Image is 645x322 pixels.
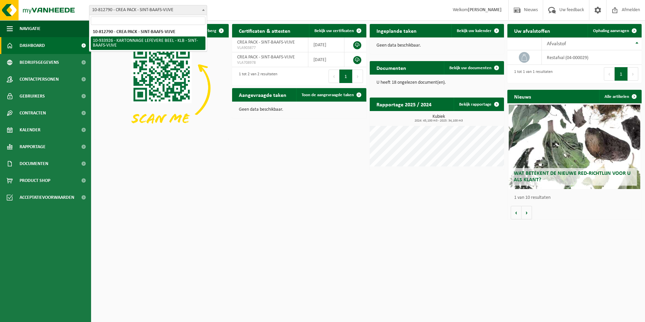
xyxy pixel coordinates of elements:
[514,195,638,200] p: 1 van 10 resultaten
[20,54,59,71] span: Bedrijfsgegevens
[20,138,46,155] span: Rapportage
[314,29,354,33] span: Bekijk uw certificaten
[507,90,538,103] h2: Nieuws
[588,24,641,37] a: Ophaling aanvragen
[232,88,293,101] h2: Aangevraagde taken
[235,69,277,84] div: 1 tot 2 van 2 resultaten
[547,41,566,47] span: Afvalstof
[196,24,228,37] button: Verberg
[507,24,557,37] h2: Uw afvalstoffen
[599,90,641,103] a: Alle artikelen
[20,71,59,88] span: Contactpersonen
[373,114,504,123] h3: Kubiek
[522,206,532,219] button: Volgende
[232,24,297,37] h2: Certificaten & attesten
[339,70,353,83] button: 1
[20,105,46,122] span: Contracten
[444,61,503,75] a: Bekijk uw documenten
[511,66,553,81] div: 1 tot 1 van 1 resultaten
[91,28,205,36] li: 10-812790 - CREA PACK - SINT-BAAFS-VIJVE
[457,29,492,33] span: Bekijk uw kalender
[94,37,229,138] img: Download de VHEPlus App
[370,24,423,37] h2: Ingeplande taken
[353,70,363,83] button: Next
[91,36,205,50] li: 10-933926 - KARTONNAGE LEFEVERE BEEL - KLB - SINT-BAAFS-VIJVE
[604,67,615,81] button: Previous
[542,50,642,65] td: restafval (04-000029)
[20,88,45,105] span: Gebruikers
[201,29,216,33] span: Verberg
[451,24,503,37] a: Bekijk uw kalender
[454,98,503,111] a: Bekijk rapportage
[511,206,522,219] button: Vorige
[468,7,502,12] strong: [PERSON_NAME]
[309,24,366,37] a: Bekijk uw certificaten
[370,98,438,111] h2: Rapportage 2025 / 2024
[514,171,630,183] span: Wat betekent de nieuwe RED-richtlijn voor u als klant?
[628,67,638,81] button: Next
[20,122,40,138] span: Kalender
[615,67,628,81] button: 1
[376,43,497,48] p: Geen data beschikbaar.
[20,189,74,206] span: Acceptatievoorwaarden
[329,70,339,83] button: Previous
[237,60,303,65] span: VLA708978
[20,37,45,54] span: Dashboard
[89,5,207,15] span: 10-812790 - CREA PACK - SINT-BAAFS-VIJVE
[302,93,354,97] span: Toon de aangevraagde taken
[239,107,360,112] p: Geen data beschikbaar.
[237,45,303,51] span: VLA903877
[20,20,40,37] span: Navigatie
[593,29,629,33] span: Ophaling aanvragen
[308,37,344,52] td: [DATE]
[308,52,344,67] td: [DATE]
[20,172,50,189] span: Product Shop
[370,61,413,74] h2: Documenten
[509,105,640,189] a: Wat betekent de nieuwe RED-richtlijn voor u als klant?
[376,80,497,85] p: U heeft 18 ongelezen document(en).
[20,155,48,172] span: Documenten
[237,55,295,60] span: CREA PACK - SINT-BAAFS-VIJVE
[449,66,492,70] span: Bekijk uw documenten
[296,88,366,102] a: Toon de aangevraagde taken
[373,119,504,123] span: 2024: 45,100 m3 - 2025: 34,100 m3
[237,40,295,45] span: CREA PACK - SINT-BAAFS-VIJVE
